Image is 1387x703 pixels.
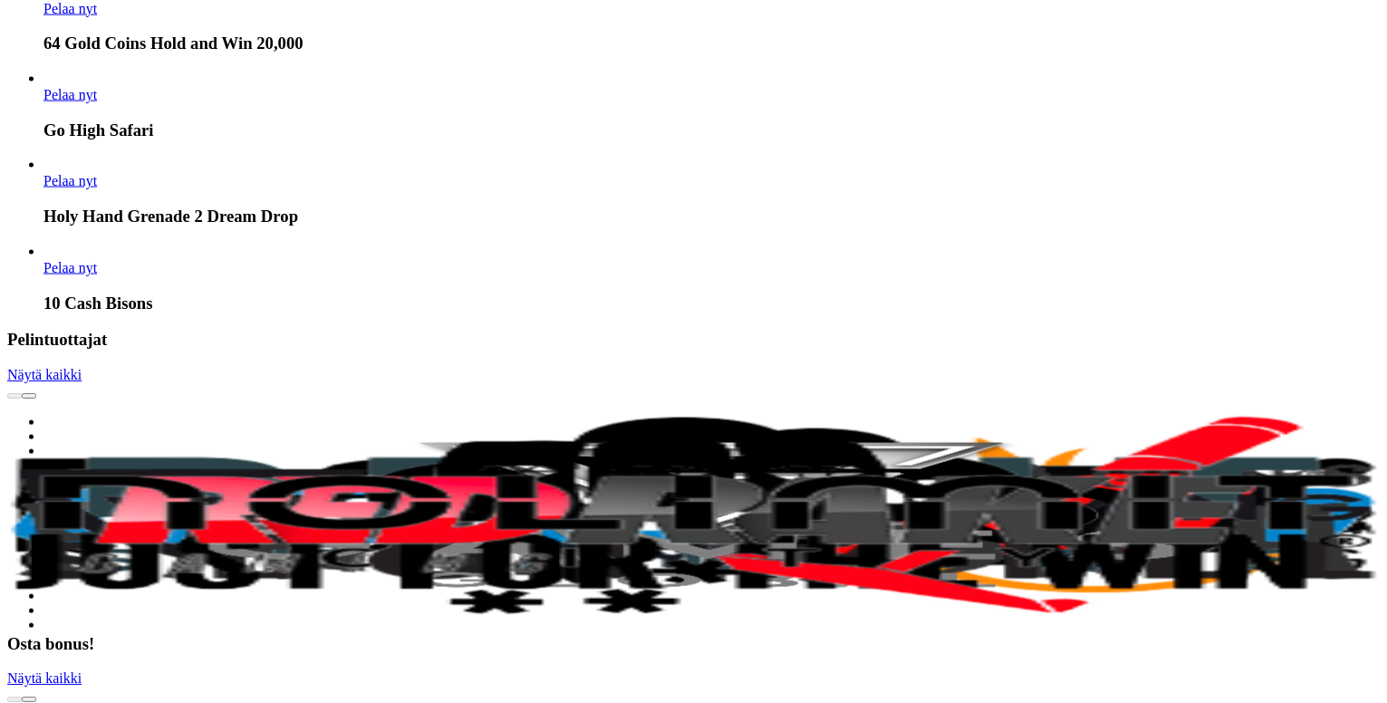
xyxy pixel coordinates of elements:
[7,414,1380,617] img: Nolimit City
[7,393,22,399] button: prev slide
[22,393,36,399] button: next slide
[43,173,97,188] span: Pelaa nyt
[43,244,1380,313] article: 10 Cash Bisons
[7,697,22,702] button: prev slide
[43,87,97,102] span: Pelaa nyt
[43,207,1380,226] h3: Holy Hand Grenade 2 Dream Drop
[43,173,97,188] a: Holy Hand Grenade 2 Dream Drop
[7,634,1380,654] h3: Osta bonus!
[43,1,97,16] a: 64 Gold Coins Hold and Win 20,000
[43,71,1380,140] article: Go High Safari
[43,1,97,16] span: Pelaa nyt
[43,260,97,275] span: Pelaa nyt
[22,697,36,702] button: next slide
[43,120,1380,140] h3: Go High Safari
[43,34,1380,53] h3: 64 Gold Coins Hold and Win 20,000
[43,294,1380,313] h3: 10 Cash Bisons
[43,87,97,102] a: Go High Safari
[7,330,1380,350] h3: Pelintuottajat
[43,157,1380,226] article: Holy Hand Grenade 2 Dream Drop
[7,367,82,382] a: Näytä kaikki
[7,670,82,686] a: Näytä kaikki
[43,260,97,275] a: 10 Cash Bisons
